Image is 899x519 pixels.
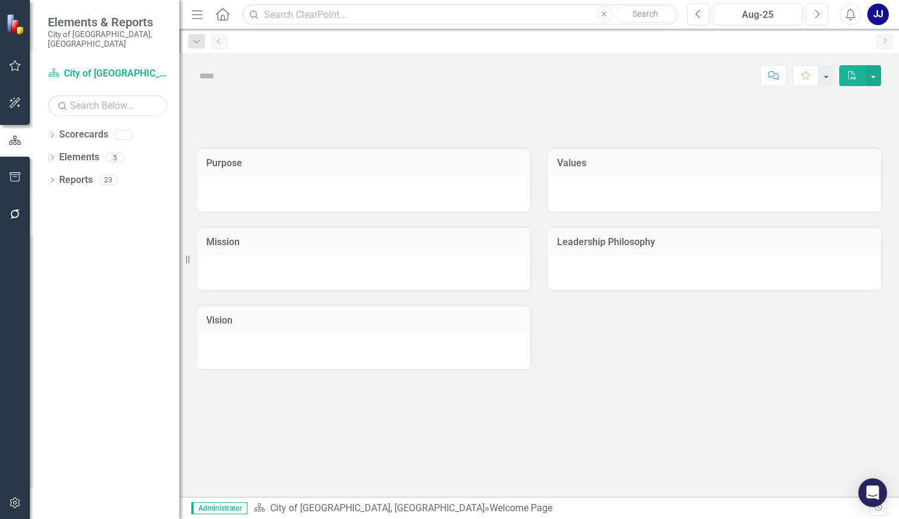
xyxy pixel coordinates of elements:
h3: Mission [206,237,521,248]
a: City of [GEOGRAPHIC_DATA], [GEOGRAPHIC_DATA] [270,502,485,514]
h3: Purpose [206,158,521,169]
a: Scorecards [59,128,108,142]
div: » [253,502,870,515]
a: City of [GEOGRAPHIC_DATA], [GEOGRAPHIC_DATA] [48,67,167,81]
small: City of [GEOGRAPHIC_DATA], [GEOGRAPHIC_DATA] [48,29,167,49]
input: Search Below... [48,95,167,116]
span: Administrator [191,502,247,514]
div: Open Intercom Messenger [858,478,887,507]
a: Elements [59,151,99,164]
input: Search ClearPoint... [242,4,678,25]
button: Search [616,6,675,23]
div: 23 [99,175,118,185]
h3: Values [557,158,872,169]
img: Not Defined [197,66,216,86]
button: Aug-25 [713,4,803,25]
span: Elements & Reports [48,15,167,29]
span: Search [632,9,658,19]
div: Welcome Page [490,502,552,514]
a: Reports [59,173,93,187]
h3: Vision [206,315,521,326]
div: 5 [105,152,124,163]
button: JJ [867,4,889,25]
img: ClearPoint Strategy [6,13,27,35]
div: Aug-25 [717,8,799,22]
h3: Leadership Philosophy [557,237,872,248]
